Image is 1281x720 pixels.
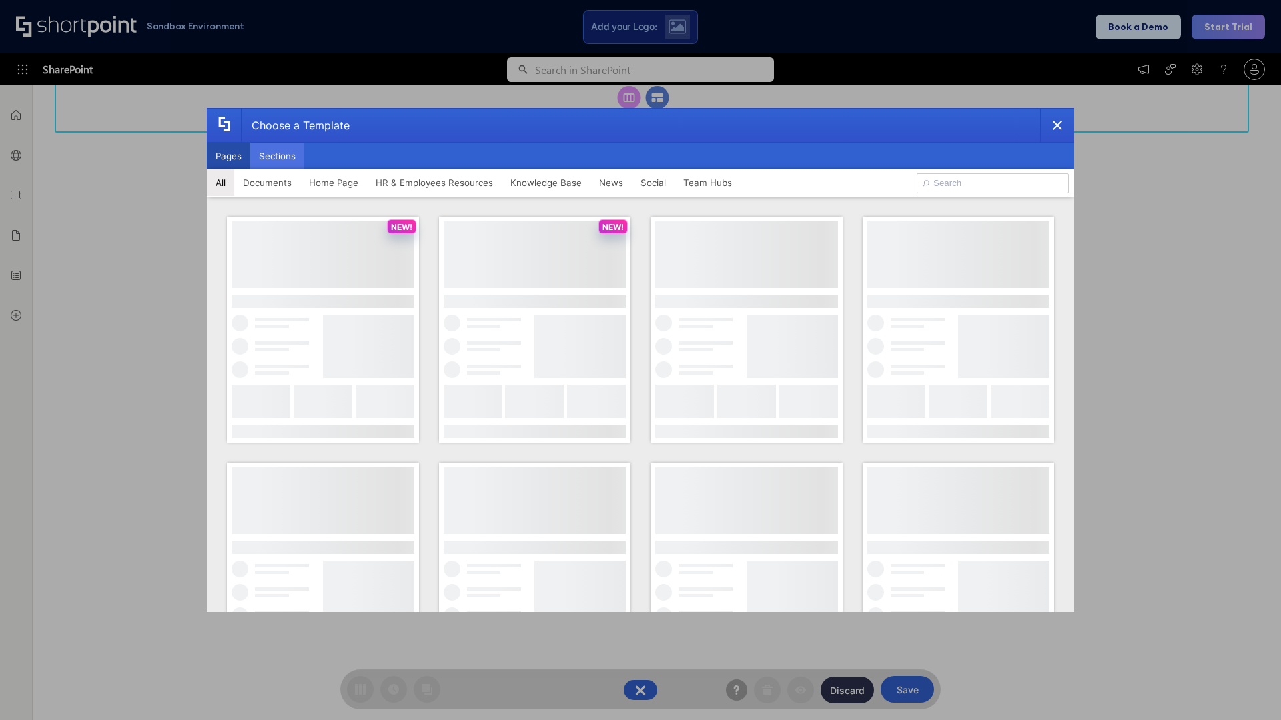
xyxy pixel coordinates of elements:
button: Pages [207,143,250,169]
iframe: Chat Widget [1214,656,1281,720]
button: Documents [234,169,300,196]
div: template selector [207,108,1074,612]
p: NEW! [391,222,412,232]
button: Team Hubs [675,169,741,196]
button: All [207,169,234,196]
button: HR & Employees Resources [367,169,502,196]
button: Sections [250,143,304,169]
button: Knowledge Base [502,169,590,196]
div: Choose a Template [241,109,350,142]
input: Search [917,173,1069,193]
button: Home Page [300,169,367,196]
button: News [590,169,632,196]
button: Social [632,169,675,196]
p: NEW! [602,222,624,232]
